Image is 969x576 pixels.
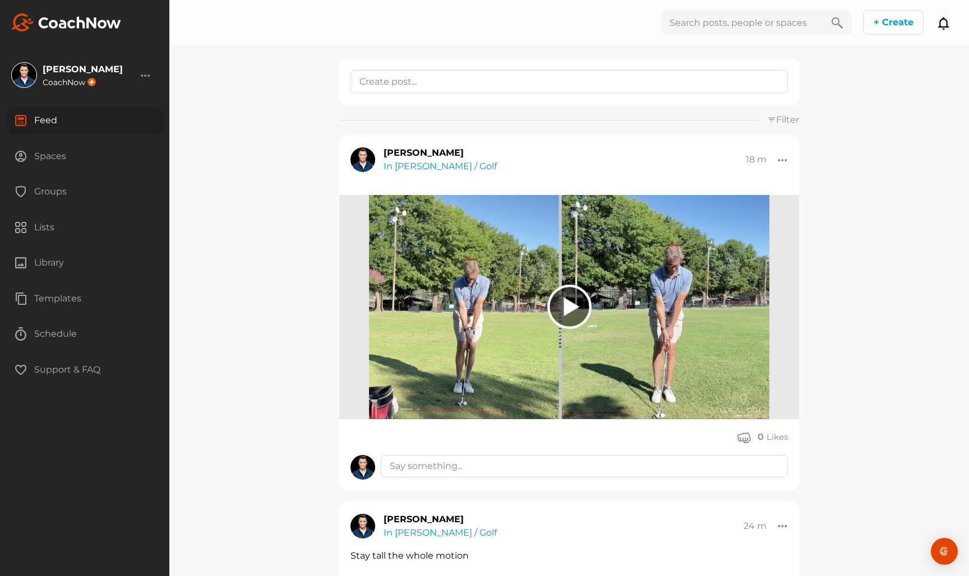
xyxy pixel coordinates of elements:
img: square_61176ded1c3cbb258afc0b82ad839363.jpg [350,514,375,538]
div: CoachNow [43,78,123,86]
a: Groups [6,178,164,213]
img: default_thumb.jpg [369,195,769,419]
div: Open Intercom Messenger [931,538,958,565]
div: [PERSON_NAME] [384,513,497,526]
div: 0 [758,431,764,443]
a: Feed [6,106,164,142]
div: [PERSON_NAME] [384,146,497,160]
button: + Create [863,10,924,35]
img: square_61176ded1c3cbb258afc0b82ad839363.jpg [12,63,36,87]
a: Templates [6,285,164,320]
button: 0 [737,430,764,444]
a: Spaces [6,142,164,178]
div: Spaces [6,142,164,170]
a: Support & FAQ [6,356,164,392]
div: 24 m [744,521,767,532]
div: [PERSON_NAME] [43,65,123,74]
a: In [PERSON_NAME] / Golf [384,160,497,173]
div: 18 m [746,154,767,165]
a: Library [6,249,164,285]
a: Filter [767,114,799,125]
a: Lists [6,213,164,249]
img: square_61176ded1c3cbb258afc0b82ad839363.jpg [350,147,375,172]
div: Lists [6,213,164,241]
div: Likes [767,431,788,444]
input: Search posts, people or spaces [661,11,823,35]
img: square_61176ded1c3cbb258afc0b82ad839363.jpg [350,455,375,480]
div: Feed [6,106,164,134]
div: Schedule [6,320,164,348]
div: Templates [6,285,164,313]
div: Library [6,249,164,277]
a: In [PERSON_NAME] / Golf [384,526,497,540]
div: Support & FAQ [6,356,164,384]
div: Groups [6,178,164,206]
img: svg+xml;base64,PHN2ZyB3aWR0aD0iMTk2IiBoZWlnaHQ9IjMyIiB2aWV3Qm94PSIwIDAgMTk2IDMyIiBmaWxsPSJub25lIi... [11,13,121,31]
